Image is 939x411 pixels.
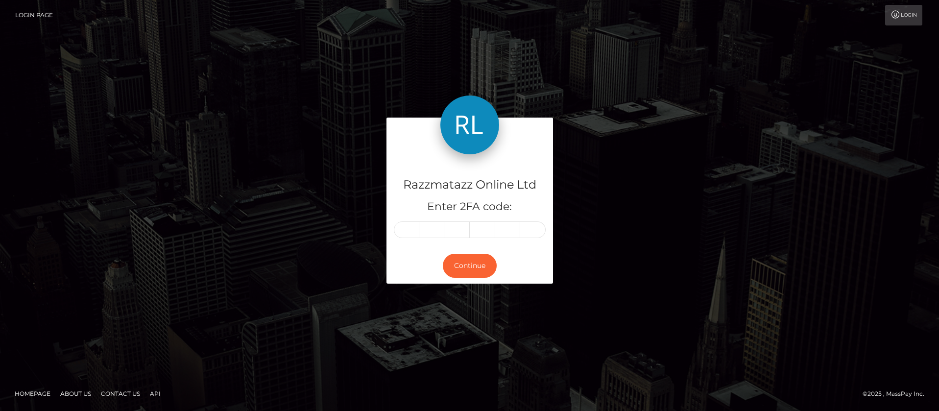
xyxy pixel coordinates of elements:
a: Contact Us [97,386,144,401]
a: Homepage [11,386,54,401]
a: Login Page [15,5,53,25]
a: API [146,386,165,401]
a: About Us [56,386,95,401]
h5: Enter 2FA code: [394,199,546,215]
img: Razzmatazz Online Ltd [440,96,499,154]
button: Continue [443,254,497,278]
div: © 2025 , MassPay Inc. [863,388,932,399]
h4: Razzmatazz Online Ltd [394,176,546,193]
a: Login [885,5,922,25]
